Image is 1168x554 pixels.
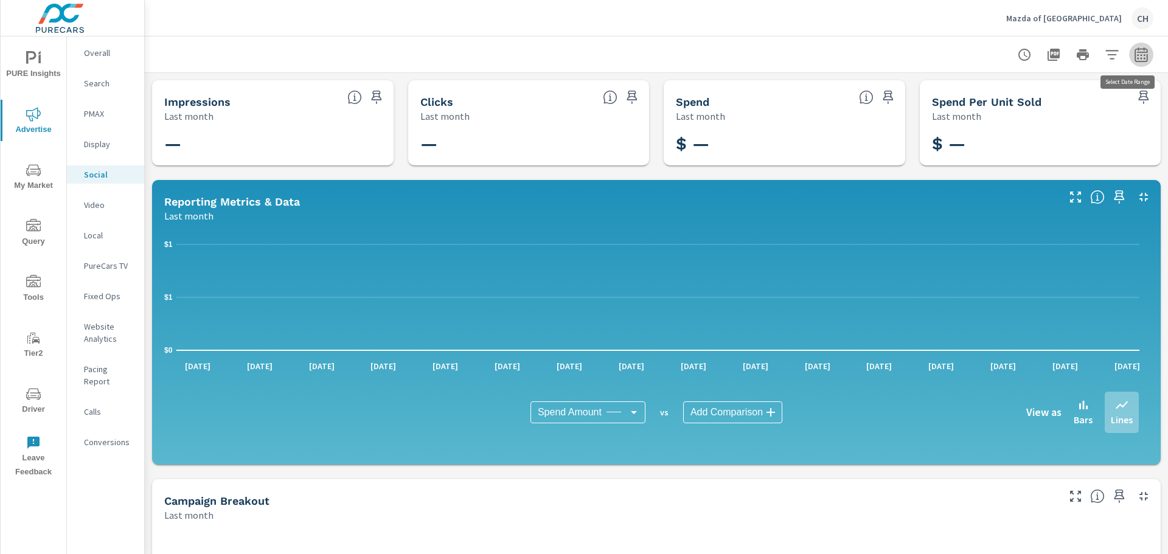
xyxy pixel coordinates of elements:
[932,134,1149,154] h3: $ —
[1131,7,1153,29] div: CH
[164,109,214,123] p: Last month
[982,360,1024,372] p: [DATE]
[1044,360,1086,372] p: [DATE]
[1090,489,1105,504] span: This is a summary of Social performance results by campaign. Each column can be sorted.
[486,360,529,372] p: [DATE]
[164,346,173,355] text: $0
[1106,360,1149,372] p: [DATE]
[67,317,144,348] div: Website Analytics
[164,494,269,507] h5: Campaign Breakout
[164,95,231,108] h5: Impressions
[4,387,63,417] span: Driver
[367,88,386,107] span: Save this to your personalized report
[859,90,874,105] span: The amount of money spent on advertising during the period.
[301,360,343,372] p: [DATE]
[1066,486,1085,506] button: Make Fullscreen
[538,406,602,418] span: Spend Amount
[683,401,782,423] div: Add Comparison
[84,406,134,418] p: Calls
[932,109,981,123] p: Last month
[84,138,134,150] p: Display
[610,360,653,372] p: [DATE]
[676,134,893,154] h3: $ —
[67,105,144,123] div: PMAX
[4,163,63,193] span: My Market
[530,401,645,423] div: Spend Amount
[1100,43,1124,67] button: Apply Filters
[424,360,467,372] p: [DATE]
[164,240,173,249] text: $1
[67,360,144,390] div: Pacing Report
[676,95,709,108] h5: Spend
[4,435,63,479] span: Leave Feedback
[67,403,144,421] div: Calls
[164,195,300,208] h5: Reporting Metrics & Data
[67,433,144,451] div: Conversions
[164,134,381,154] h3: —
[347,90,362,105] span: The number of times an ad was shown on your behalf.
[1090,190,1105,204] span: Understand Social data over time and see how metrics compare to each other.
[858,360,900,372] p: [DATE]
[67,226,144,244] div: Local
[84,168,134,181] p: Social
[84,229,134,241] p: Local
[1110,486,1129,506] span: Save this to your personalized report
[420,109,470,123] p: Last month
[176,360,219,372] p: [DATE]
[67,135,144,153] div: Display
[84,77,134,89] p: Search
[362,360,405,372] p: [DATE]
[1066,187,1085,207] button: Make Fullscreen
[622,88,642,107] span: Save this to your personalized report
[67,165,144,184] div: Social
[67,196,144,214] div: Video
[603,90,617,105] span: The number of times an ad was clicked by a consumer.
[4,331,63,361] span: Tier2
[734,360,777,372] p: [DATE]
[1026,406,1062,418] h6: View as
[84,260,134,272] p: PureCars TV
[1110,187,1129,207] span: Save this to your personalized report
[4,51,63,81] span: PURE Insights
[1134,187,1153,207] button: Minimize Widget
[690,406,763,418] span: Add Comparison
[1,36,66,484] div: nav menu
[164,209,214,223] p: Last month
[84,47,134,59] p: Overall
[84,199,134,211] p: Video
[238,360,281,372] p: [DATE]
[1041,43,1066,67] button: "Export Report to PDF"
[645,407,683,418] p: vs
[67,287,144,305] div: Fixed Ops
[1111,412,1133,427] p: Lines
[676,109,725,123] p: Last month
[672,360,715,372] p: [DATE]
[1071,43,1095,67] button: Print Report
[67,44,144,62] div: Overall
[920,360,962,372] p: [DATE]
[84,320,134,345] p: Website Analytics
[548,360,591,372] p: [DATE]
[4,107,63,137] span: Advertise
[878,88,898,107] span: Save this to your personalized report
[420,134,638,154] h3: —
[1074,412,1093,427] p: Bars
[67,257,144,275] div: PureCars TV
[1134,486,1153,506] button: Minimize Widget
[796,360,839,372] p: [DATE]
[932,95,1041,108] h5: Spend Per Unit Sold
[4,219,63,249] span: Query
[84,363,134,387] p: Pacing Report
[4,275,63,305] span: Tools
[420,95,453,108] h5: Clicks
[164,293,173,302] text: $1
[164,508,214,522] p: Last month
[84,290,134,302] p: Fixed Ops
[1006,13,1122,24] p: Mazda of [GEOGRAPHIC_DATA]
[84,108,134,120] p: PMAX
[84,436,134,448] p: Conversions
[67,74,144,92] div: Search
